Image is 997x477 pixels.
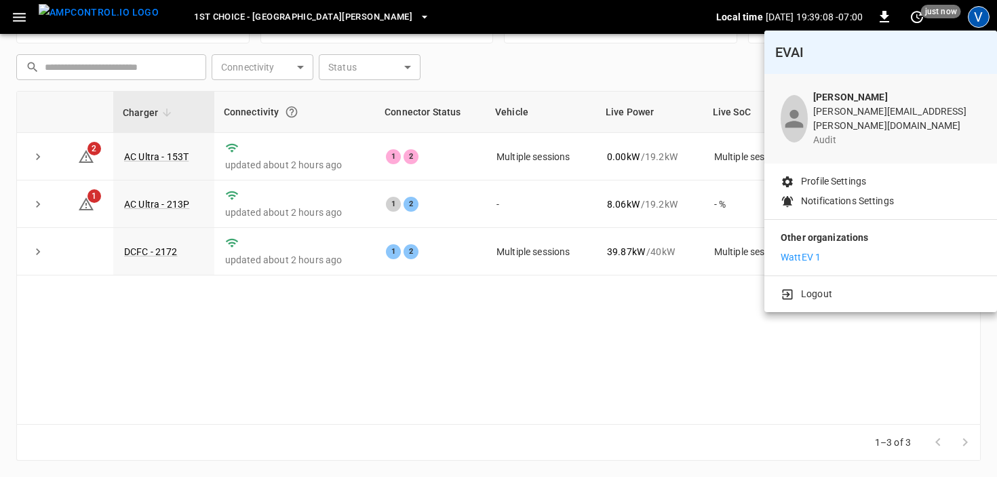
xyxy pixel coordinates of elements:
p: Logout [801,287,832,301]
div: profile-icon [781,95,808,142]
b: [PERSON_NAME] [813,92,888,102]
p: audit [813,133,981,147]
p: Other organizations [781,231,981,250]
p: [PERSON_NAME][EMAIL_ADDRESS][PERSON_NAME][DOMAIN_NAME] [813,104,981,133]
p: Notifications Settings [801,194,894,208]
h6: EVAI [775,41,986,63]
p: Profile Settings [801,174,866,189]
p: WattEV 1 [781,250,821,265]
